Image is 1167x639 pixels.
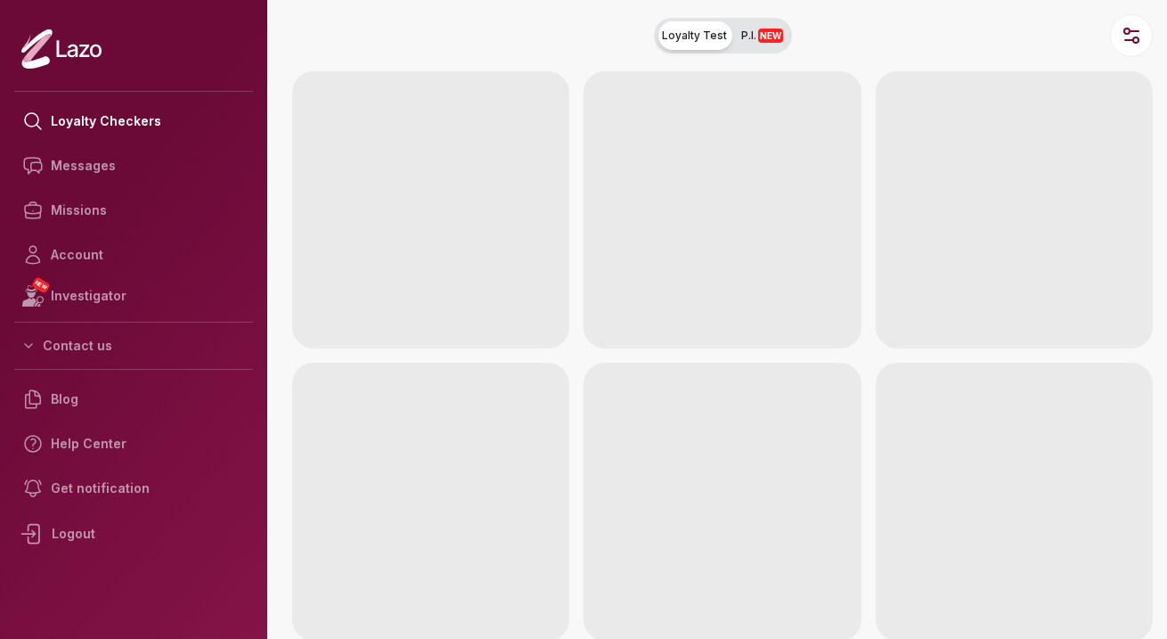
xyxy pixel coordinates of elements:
a: Messages [14,143,253,188]
span: NEW [758,29,783,43]
a: Blog [14,377,253,422]
a: Get notification [14,466,253,511]
span: P.I. [741,29,783,43]
button: Contact us [14,330,253,362]
span: Loyalty Test [662,29,727,43]
a: Missions [14,188,253,233]
a: NEWInvestigator [14,277,253,315]
div: Logout [14,511,253,557]
a: Account [14,233,253,277]
a: Help Center [14,422,253,466]
span: NEW [31,276,51,294]
a: Loyalty Checkers [14,99,253,143]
